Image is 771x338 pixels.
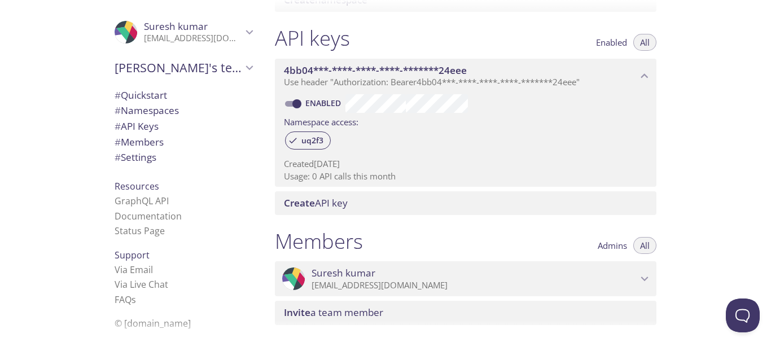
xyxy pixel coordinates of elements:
[115,264,153,276] a: Via Email
[115,210,182,222] a: Documentation
[275,301,656,324] div: Invite a team member
[115,60,242,76] span: [PERSON_NAME]'s team
[304,98,345,108] a: Enabled
[115,180,159,192] span: Resources
[115,135,164,148] span: Members
[106,87,261,103] div: Quickstart
[285,131,331,150] div: uq2f3
[115,293,136,306] a: FAQ
[115,135,121,148] span: #
[115,225,165,237] a: Status Page
[115,317,191,330] span: © [DOMAIN_NAME]
[115,104,121,117] span: #
[115,89,167,102] span: Quickstart
[726,299,760,332] iframe: Help Scout Beacon - Open
[106,103,261,118] div: Namespaces
[106,14,261,51] div: Suresh kumar
[284,306,383,319] span: a team member
[115,249,150,261] span: Support
[633,237,656,254] button: All
[284,113,358,129] label: Namespace access:
[275,191,656,215] div: Create API Key
[115,104,179,117] span: Namespaces
[589,34,634,51] button: Enabled
[312,267,375,279] span: Suresh kumar
[591,237,634,254] button: Admins
[106,150,261,165] div: Team Settings
[115,151,156,164] span: Settings
[115,195,169,207] a: GraphQL API
[115,278,168,291] a: Via Live Chat
[275,261,656,296] div: Suresh kumar
[106,53,261,82] div: Suresh's team
[144,33,242,44] p: [EMAIL_ADDRESS][DOMAIN_NAME]
[275,25,350,51] h1: API keys
[115,151,121,164] span: #
[284,158,647,170] p: Created [DATE]
[284,170,647,182] p: Usage: 0 API calls this month
[284,196,348,209] span: API key
[106,134,261,150] div: Members
[312,280,637,291] p: [EMAIL_ADDRESS][DOMAIN_NAME]
[115,89,121,102] span: #
[106,118,261,134] div: API Keys
[144,20,208,33] span: Suresh kumar
[275,229,363,254] h1: Members
[284,196,315,209] span: Create
[115,120,159,133] span: API Keys
[295,135,330,146] span: uq2f3
[132,293,136,306] span: s
[633,34,656,51] button: All
[284,306,310,319] span: Invite
[115,120,121,133] span: #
